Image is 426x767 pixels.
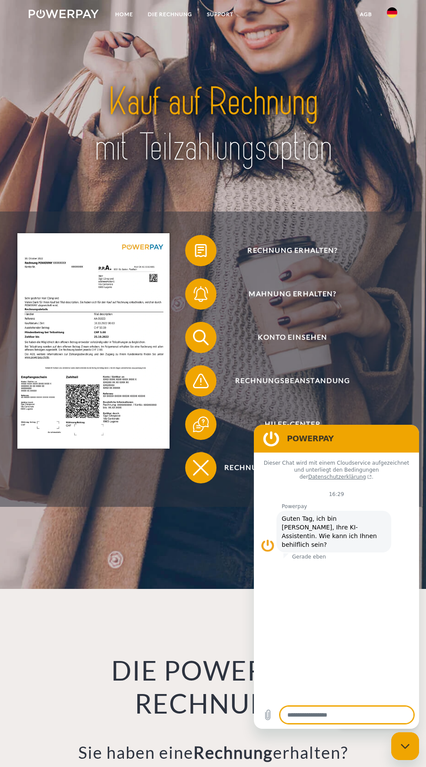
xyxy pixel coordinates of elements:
[174,233,400,268] a: Rechnung erhalten?
[191,328,211,347] img: qb_search.svg
[140,7,200,22] a: DIE RECHNUNG
[191,241,211,261] img: qb_bill.svg
[191,458,211,478] img: qb_close.svg
[174,450,400,485] a: Rechnungskauf nicht möglich
[174,320,400,355] a: Konto einsehen
[191,415,211,434] img: qb_help.svg
[391,732,419,760] iframe: Schaltfläche zum Öffnen des Messaging-Fensters; Konversation läuft
[185,365,389,397] button: Rechnungsbeanstandung
[17,233,170,448] img: single_invoice_powerpay_de.jpg
[191,284,211,304] img: qb_bell.svg
[185,235,389,266] button: Rechnung erhalten?
[50,742,376,763] h3: Sie haben eine erhalten?
[200,7,241,22] a: SUPPORT
[197,409,389,440] span: Hilfe-Center
[66,77,360,173] img: title-powerpay_de.svg
[197,235,389,266] span: Rechnung erhalten?
[29,10,99,18] img: logo-powerpay-white.svg
[108,7,140,22] a: Home
[197,322,389,353] span: Konto einsehen
[50,654,376,721] h1: DIE POWERPAY RECHNUNG
[197,365,389,397] span: Rechnungsbeanstandung
[387,7,397,18] img: de
[174,277,400,311] a: Mahnung erhalten?
[185,409,389,440] button: Hilfe-Center
[185,278,389,310] button: Mahnung erhalten?
[197,278,389,310] span: Mahnung erhalten?
[353,7,379,22] a: agb
[185,322,389,353] button: Konto einsehen
[174,407,400,442] a: Hilfe-Center
[193,742,273,762] b: Rechnung
[254,425,419,729] iframe: Messaging-Fenster
[174,364,400,398] a: Rechnungsbeanstandung
[191,371,211,391] img: qb_warning.svg
[185,452,389,483] button: Rechnungskauf nicht möglich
